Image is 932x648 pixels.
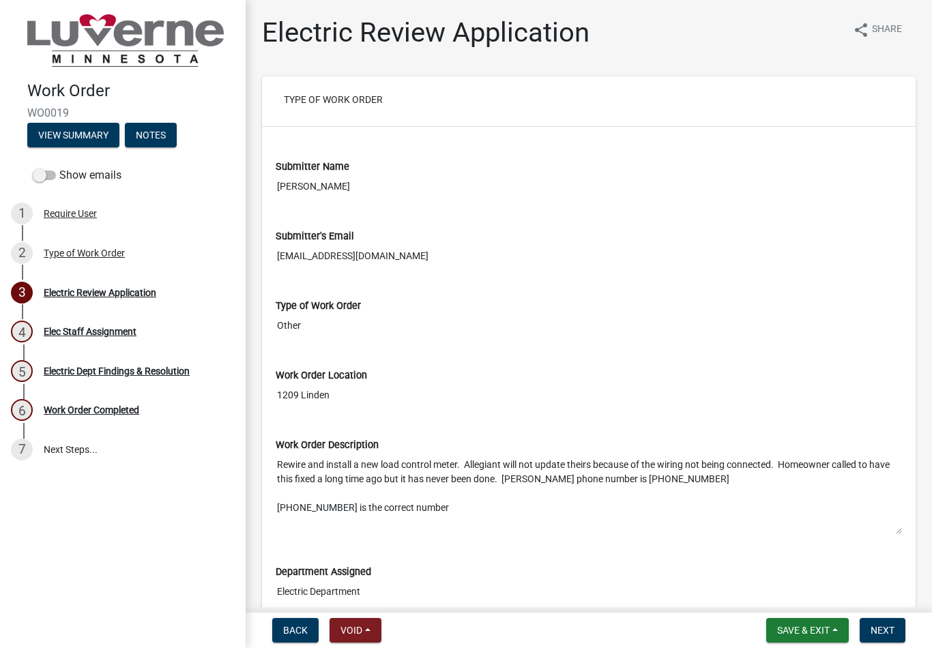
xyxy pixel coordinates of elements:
[276,371,367,381] label: Work Order Location
[276,301,361,311] label: Type of Work Order
[44,209,97,218] div: Require User
[33,167,121,183] label: Show emails
[11,321,33,342] div: 4
[125,130,177,141] wm-modal-confirm: Notes
[276,162,349,172] label: Submitter Name
[11,282,33,304] div: 3
[860,618,905,643] button: Next
[340,625,362,636] span: Void
[872,22,902,38] span: Share
[27,106,218,119] span: WO0019
[330,618,381,643] button: Void
[44,288,156,297] div: Electric Review Application
[44,366,190,376] div: Electric Dept Findings & Resolution
[871,625,894,636] span: Next
[273,87,394,112] button: Type of Work Order
[853,22,869,38] i: share
[44,248,125,258] div: Type of Work Order
[272,618,319,643] button: Back
[777,625,830,636] span: Save & Exit
[11,439,33,460] div: 7
[11,360,33,382] div: 5
[262,16,589,49] h1: Electric Review Application
[276,568,371,577] label: Department Assigned
[283,625,308,636] span: Back
[276,232,354,241] label: Submitter's Email
[11,203,33,224] div: 1
[27,123,119,147] button: View Summary
[766,618,849,643] button: Save & Exit
[842,16,913,43] button: shareShare
[276,452,902,535] textarea: Rewire and install a new load control meter. Allegiant will not update theirs because of the wiri...
[11,242,33,264] div: 2
[27,130,119,141] wm-modal-confirm: Summary
[44,405,139,415] div: Work Order Completed
[27,81,235,101] h4: Work Order
[125,123,177,147] button: Notes
[44,327,136,336] div: Elec Staff Assignment
[11,399,33,421] div: 6
[27,14,224,67] img: City of Luverne, Minnesota
[276,441,379,450] label: Work Order Description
